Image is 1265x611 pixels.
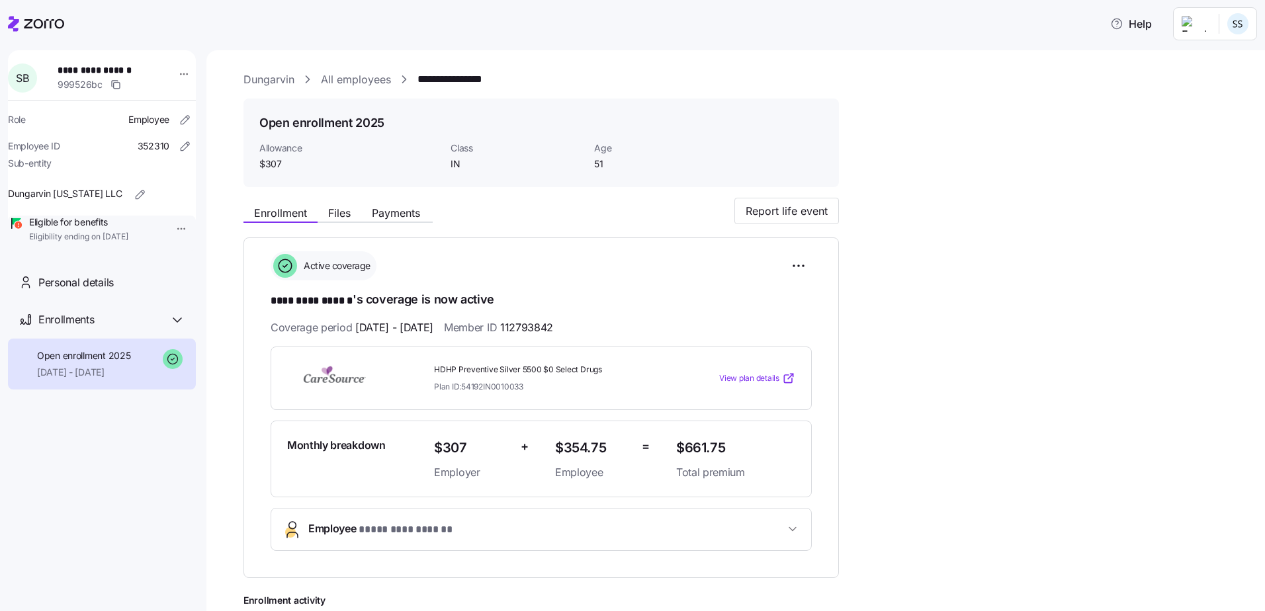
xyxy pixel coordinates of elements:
[434,364,666,376] span: HDHP Preventive Silver 5500 $0 Select Drugs
[451,142,584,155] span: Class
[444,319,553,336] span: Member ID
[328,208,351,218] span: Files
[676,464,795,481] span: Total premium
[37,349,130,362] span: Open enrollment 2025
[434,381,523,392] span: Plan ID: 54192IN0010033
[1110,16,1152,32] span: Help
[1227,13,1248,34] img: b3a65cbeab486ed89755b86cd886e362
[321,71,391,88] a: All employees
[676,437,795,459] span: $661.75
[8,157,52,170] span: Sub-entity
[16,73,28,83] span: S B
[8,187,122,200] span: Dungarvin [US_STATE] LLC
[138,140,169,153] span: 352310
[254,208,307,218] span: Enrollment
[594,157,727,171] span: 51
[746,203,828,219] span: Report life event
[555,437,631,459] span: $354.75
[300,259,371,272] span: Active coverage
[287,363,382,393] img: CareSource
[594,142,727,155] span: Age
[355,319,433,336] span: [DATE] - [DATE]
[259,142,440,155] span: Allowance
[128,113,169,126] span: Employee
[8,140,60,153] span: Employee ID
[434,464,510,481] span: Employer
[1182,16,1208,32] img: Employer logo
[271,291,812,309] h1: 's coverage is now active
[555,464,631,481] span: Employee
[287,437,386,454] span: Monthly breakdown
[308,520,453,538] span: Employee
[37,366,130,379] span: [DATE] - [DATE]
[719,372,795,385] a: View plan details
[372,208,420,218] span: Payments
[29,216,128,229] span: Eligible for benefits
[271,319,433,336] span: Coverage period
[243,71,294,88] a: Dungarvin
[38,311,94,328] span: Enrollments
[259,157,440,171] span: $307
[734,198,839,224] button: Report life event
[29,231,128,243] span: Eligibility ending on [DATE]
[8,113,26,126] span: Role
[58,78,103,91] span: 999526bc
[451,157,584,171] span: IN
[243,594,839,607] span: Enrollment activity
[719,372,779,385] span: View plan details
[642,437,650,456] span: =
[434,437,510,459] span: $307
[521,437,529,456] span: +
[500,319,553,336] span: 112793842
[1100,11,1162,37] button: Help
[259,114,384,131] h1: Open enrollment 2025
[38,274,114,291] span: Personal details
